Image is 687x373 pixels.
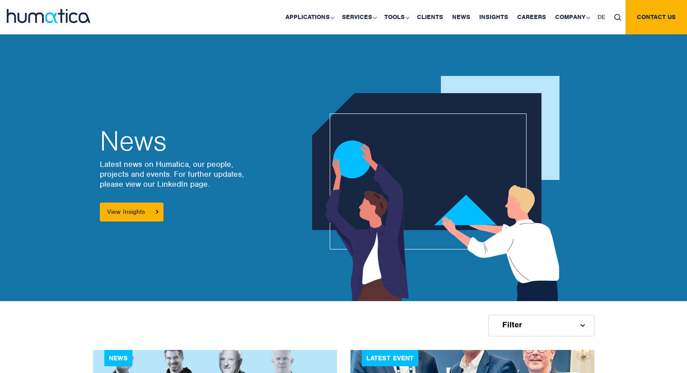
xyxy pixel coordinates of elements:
img: d_arroww [580,324,584,327]
p: Latest news on Humatica, our people, projects and events. For further updates, please view our Li... [100,159,251,189]
h2: News [100,127,251,155]
img: news_ban1 [312,76,568,301]
img: logo [7,9,90,23]
span: Filter [502,321,522,328]
a: View Insights [100,203,164,222]
div: News [104,350,132,366]
img: arrowicon [156,210,159,214]
span: DE [598,13,605,21]
div: Latest Event [362,350,418,366]
img: search_icon [614,14,621,21]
